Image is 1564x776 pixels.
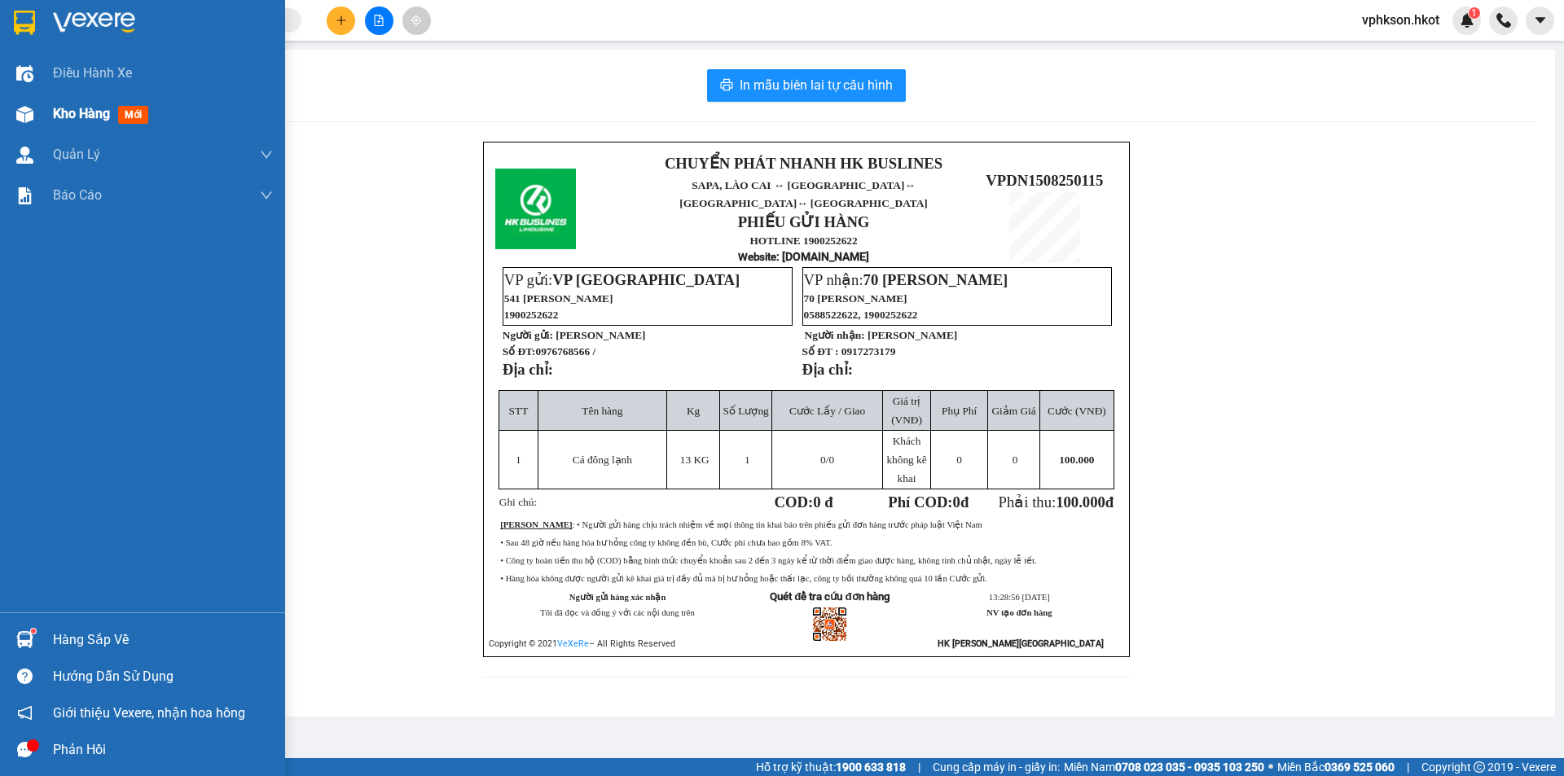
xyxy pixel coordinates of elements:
[680,454,710,466] span: 13 KG
[53,144,100,164] span: Quản Lý
[1059,454,1094,466] span: 100.000
[53,738,273,762] div: Phản hồi
[804,271,1008,288] span: VP nhận:
[17,669,33,684] span: question-circle
[989,593,1050,602] span: 13:28:56 [DATE]
[51,69,179,121] span: SAPA, LÀO CAI ↔ [GEOGRAPHIC_DATA]
[804,292,907,305] span: 70 [PERSON_NAME]
[509,405,529,417] span: STT
[503,361,553,378] strong: Địa chỉ:
[260,189,273,202] span: down
[802,345,839,357] strong: Số ĐT :
[500,520,982,529] span: : • Người gửi hàng chịu trách nhiệm về mọi thông tin khai báo trên phiếu gửi đơn hàng trước pháp ...
[1349,10,1452,30] span: vphkson.hkot
[504,271,740,288] span: VP gửi:
[53,185,102,205] span: Báo cáo
[687,405,700,417] span: Kg
[1460,13,1474,28] img: icon-new-feature
[1474,761,1485,773] span: copyright
[500,520,572,529] strong: [PERSON_NAME]
[31,629,36,634] sup: 1
[1064,758,1264,776] span: Miền Nam
[933,758,1060,776] span: Cung cấp máy in - giấy in:
[841,345,896,357] span: 0917273179
[738,213,870,230] strong: PHIẾU GỬI HÀNG
[17,742,33,757] span: message
[1048,405,1106,417] span: Cước (VNĐ)
[1469,7,1480,19] sup: 1
[16,187,33,204] img: solution-icon
[836,761,906,774] strong: 1900 633 818
[1056,493,1105,511] span: 100.000
[1533,13,1548,28] span: caret-down
[805,329,865,341] strong: Người nhận:
[500,574,987,583] span: • Hàng hóa không được người gửi kê khai giá trị đầy đủ mà bị hư hỏng hoặc thất lạc, công ty bồi t...
[868,329,957,341] span: [PERSON_NAME]
[503,329,553,341] strong: Người gửi:
[17,705,33,721] span: notification
[16,147,33,164] img: warehouse-icon
[1277,758,1395,776] span: Miền Bắc
[999,493,1114,511] span: Phải thu:
[953,493,960,511] span: 0
[749,235,857,247] strong: HOTLINE 1900252622
[16,631,33,648] img: warehouse-icon
[1496,13,1511,28] img: phone-icon
[53,703,245,723] span: Giới thiệu Vexere, nhận hoa hồng
[503,345,595,357] strong: Số ĐT:
[57,95,180,121] span: ↔ [GEOGRAPHIC_DATA]
[720,78,733,94] span: printer
[573,454,632,466] span: Cá đông lạnh
[665,155,942,172] strong: CHUYỂN PHÁT NHANH HK BUSLINES
[53,664,273,689] div: Hướng dẫn sử dụng
[500,556,1036,565] span: • Công ty hoàn tiền thu hộ (COD) bằng hình thức chuyển khoản sau 2 đến 3 ngày kể từ thời điểm gia...
[51,82,179,121] span: ↔ [GEOGRAPHIC_DATA]
[9,55,42,135] img: logo
[504,292,613,305] span: 541 [PERSON_NAME]
[1013,454,1018,466] span: 0
[789,405,865,417] span: Cước Lấy / Giao
[402,7,431,35] button: aim
[495,169,576,249] img: logo
[1105,493,1114,511] span: đ
[1407,758,1409,776] span: |
[813,493,833,511] span: 0 đ
[820,454,834,466] span: /0
[775,493,833,511] strong: COD:
[569,593,666,602] strong: Người gửi hàng xác nhận
[723,405,769,417] span: Số Lượng
[53,106,110,121] span: Kho hàng
[891,395,922,426] span: Giá trị (VNĐ)
[991,405,1035,417] span: Giảm Giá
[738,251,776,263] span: Website
[540,608,695,617] span: Tôi đã đọc và đồng ý với các nội dung trên
[365,7,393,35] button: file-add
[1471,7,1477,19] span: 1
[504,309,559,321] span: 1900252622
[327,7,355,35] button: plus
[556,329,645,341] span: [PERSON_NAME]
[499,496,537,508] span: Ghi chú:
[557,638,589,649] a: VeXeRe
[745,454,750,466] span: 1
[489,638,675,649] span: Copyright © 2021 – All Rights Reserved
[770,590,890,603] strong: Quét để tra cứu đơn hàng
[986,608,1052,617] strong: NV tạo đơn hàng
[942,405,977,417] span: Phụ Phí
[500,538,832,547] span: • Sau 48 giờ nếu hàng hóa hư hỏng công ty không đền bù, Cước phí chưa bao gồm 8% VAT.
[797,197,928,209] span: ↔ [GEOGRAPHIC_DATA]
[118,106,148,124] span: mới
[886,435,926,484] span: Khách không kê khai
[373,15,384,26] span: file-add
[53,628,273,652] div: Hàng sắp về
[804,309,918,321] span: 0588522622, 1900252622
[53,63,132,83] span: Điều hành xe
[756,758,906,776] span: Hỗ trợ kỹ thuật:
[260,148,273,161] span: down
[1268,764,1273,770] span: ⚪️
[336,15,347,26] span: plus
[14,11,35,35] img: logo-vxr
[188,99,305,116] span: VPDN1508250115
[411,15,422,26] span: aim
[516,454,521,466] span: 1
